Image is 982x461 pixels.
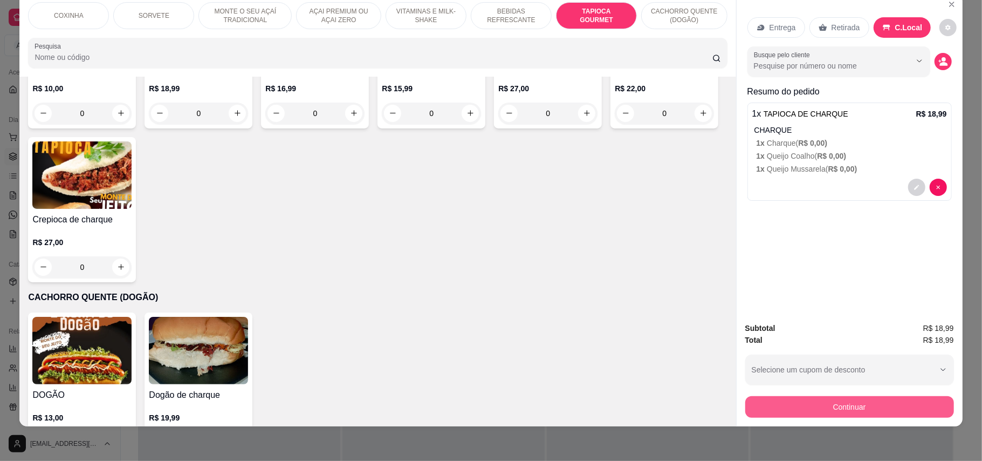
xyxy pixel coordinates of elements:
img: product-image [32,141,132,209]
p: CHARQUE [754,125,947,135]
p: R$ 18,99 [149,83,248,94]
p: CACHORRO QUENTE (DOGÃO) [28,291,727,304]
p: AÇAI PREMIUM OU AÇAI ZERO [305,7,372,24]
span: R$ 0,00 ) [817,152,846,160]
span: R$ 18,99 [923,322,954,334]
p: Queijo Mussarela ( [757,164,947,174]
button: Continuar [745,396,954,418]
img: product-image [149,317,248,384]
button: decrease-product-quantity [935,53,952,70]
input: Busque pelo cliente [754,60,894,71]
p: R$ 19,99 [149,412,248,423]
p: Resumo do pedido [747,85,952,98]
img: product-image [32,317,132,384]
p: Retirada [832,22,860,33]
h4: DOGÃO [32,389,132,402]
label: Pesquisa [35,42,65,51]
span: R$ 0,00 ) [798,139,827,147]
span: R$ 0,00 ) [828,165,857,173]
p: R$ 22,00 [615,83,714,94]
span: 1 x [757,152,767,160]
p: VITAMINAS E MILK-SHAKE [395,7,457,24]
button: Show suggestions [911,52,928,70]
button: decrease-product-quantity [908,179,925,196]
p: Queijo Coalho ( [757,151,947,161]
p: R$ 15,99 [382,83,481,94]
button: decrease-product-quantity [939,19,957,36]
p: Charque ( [757,138,947,148]
p: BEBIDAS REFRESCANTE [480,7,542,24]
span: R$ 18,99 [923,334,954,346]
strong: Subtotal [745,324,775,333]
h4: Crepioca de charque [32,213,132,226]
strong: Total [745,336,763,344]
p: MONTE O SEU AÇAÍ TRADICIONAL [208,7,283,24]
p: R$ 16,99 [265,83,365,94]
p: C.Local [895,22,923,33]
p: R$ 13,00 [32,412,132,423]
input: Pesquisa [35,52,712,63]
label: Busque pelo cliente [754,50,814,59]
p: Entrega [770,22,796,33]
p: TAPIOCA GOURMET [565,7,628,24]
p: R$ 10,00 [32,83,132,94]
p: SORVETE [139,11,169,20]
h4: Dogão de charque [149,389,248,402]
span: TAPIOCA DE CHARQUE [764,110,848,118]
button: decrease-product-quantity [930,179,947,196]
span: 1 x [757,165,767,173]
p: 1 x [752,107,848,120]
button: Selecione um cupom de desconto [745,355,954,385]
p: CACHORRO QUENTE (DOGÃO) [650,7,718,24]
span: 1 x [757,139,767,147]
p: R$ 27,00 [32,237,132,248]
p: R$ 27,00 [498,83,598,94]
p: COXINHA [54,11,84,20]
p: R$ 18,99 [916,109,947,119]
